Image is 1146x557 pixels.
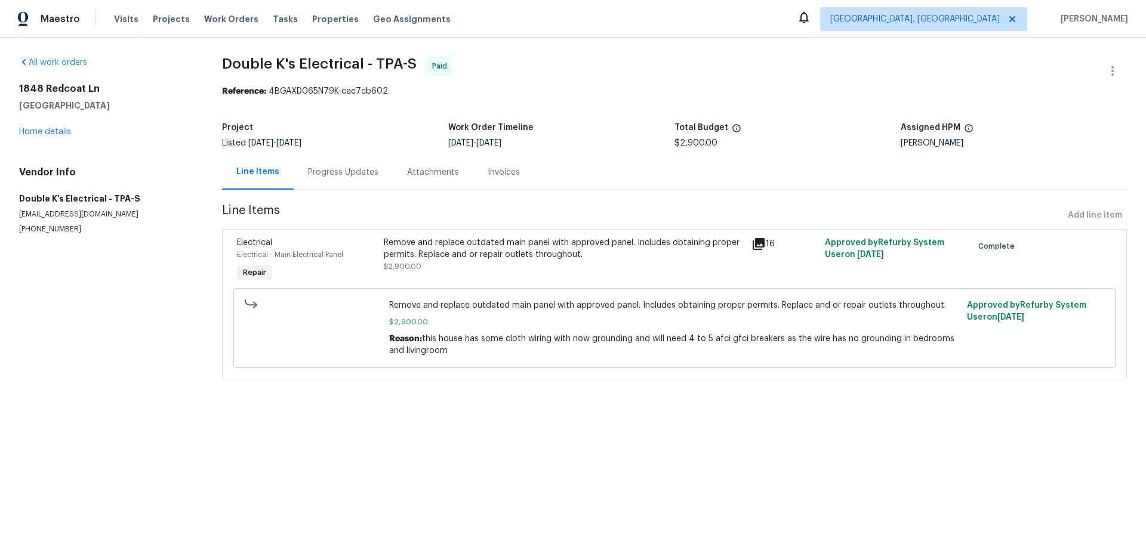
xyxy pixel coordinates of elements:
[964,123,974,139] span: The hpm assigned to this work order.
[830,13,1000,25] span: [GEOGRAPHIC_DATA], [GEOGRAPHIC_DATA]
[222,87,266,95] b: Reference:
[276,139,301,147] span: [DATE]
[19,209,193,219] p: [EMAIL_ADDRESS][DOMAIN_NAME]
[19,166,193,178] h4: Vendor Info
[19,128,71,136] a: Home details
[222,139,301,147] span: Listed
[448,139,473,147] span: [DATE]
[674,139,717,147] span: $2,900.00
[19,58,87,67] a: All work orders
[432,60,452,72] span: Paid
[825,239,944,259] span: Approved by Refurby System User on
[248,139,301,147] span: -
[204,13,258,25] span: Work Orders
[389,335,422,343] span: Reason:
[222,123,253,132] h5: Project
[476,139,501,147] span: [DATE]
[967,301,1086,321] span: Approved by Refurby System User on
[751,237,818,251] div: 16
[857,250,884,259] span: [DATE]
[236,166,279,178] div: Line Items
[901,139,1127,147] div: [PERSON_NAME]
[273,15,298,23] span: Tasks
[674,123,728,132] h5: Total Budget
[238,267,271,278] span: Repair
[222,85,1127,97] div: 4BGAXD065N79K-cae7cb602
[248,139,273,147] span: [DATE]
[19,224,193,234] p: [PHONE_NUMBER]
[373,13,451,25] span: Geo Assignments
[448,123,534,132] h5: Work Order Timeline
[19,100,193,112] h5: [GEOGRAPHIC_DATA]
[237,251,343,258] span: Electrical - Main Electrical Panel
[901,123,960,132] h5: Assigned HPM
[237,239,272,247] span: Electrical
[19,193,193,205] h5: Double K's Electrical - TPA-S
[222,57,417,71] span: Double K's Electrical - TPA-S
[389,316,960,328] span: $2,900.00
[407,166,459,178] div: Attachments
[997,313,1024,321] span: [DATE]
[389,299,960,311] span: Remove and replace outdated main panel with approved panel. Includes obtaining proper permits. Re...
[19,83,193,95] h2: 1848 Redcoat Ln
[114,13,138,25] span: Visits
[312,13,359,25] span: Properties
[389,335,954,355] span: this house has some cloth wiring with now grounding and will need 4 to 5 afci gfci breakers as th...
[384,237,744,261] div: Remove and replace outdated main panel with approved panel. Includes obtaining proper permits. Re...
[732,123,741,139] span: The total cost of line items that have been proposed by Opendoor. This sum includes line items th...
[41,13,80,25] span: Maestro
[978,240,1019,252] span: Complete
[222,205,1063,227] span: Line Items
[153,13,190,25] span: Projects
[488,166,520,178] div: Invoices
[448,139,501,147] span: -
[308,166,378,178] div: Progress Updates
[384,263,421,270] span: $2,900.00
[1056,13,1128,25] span: [PERSON_NAME]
